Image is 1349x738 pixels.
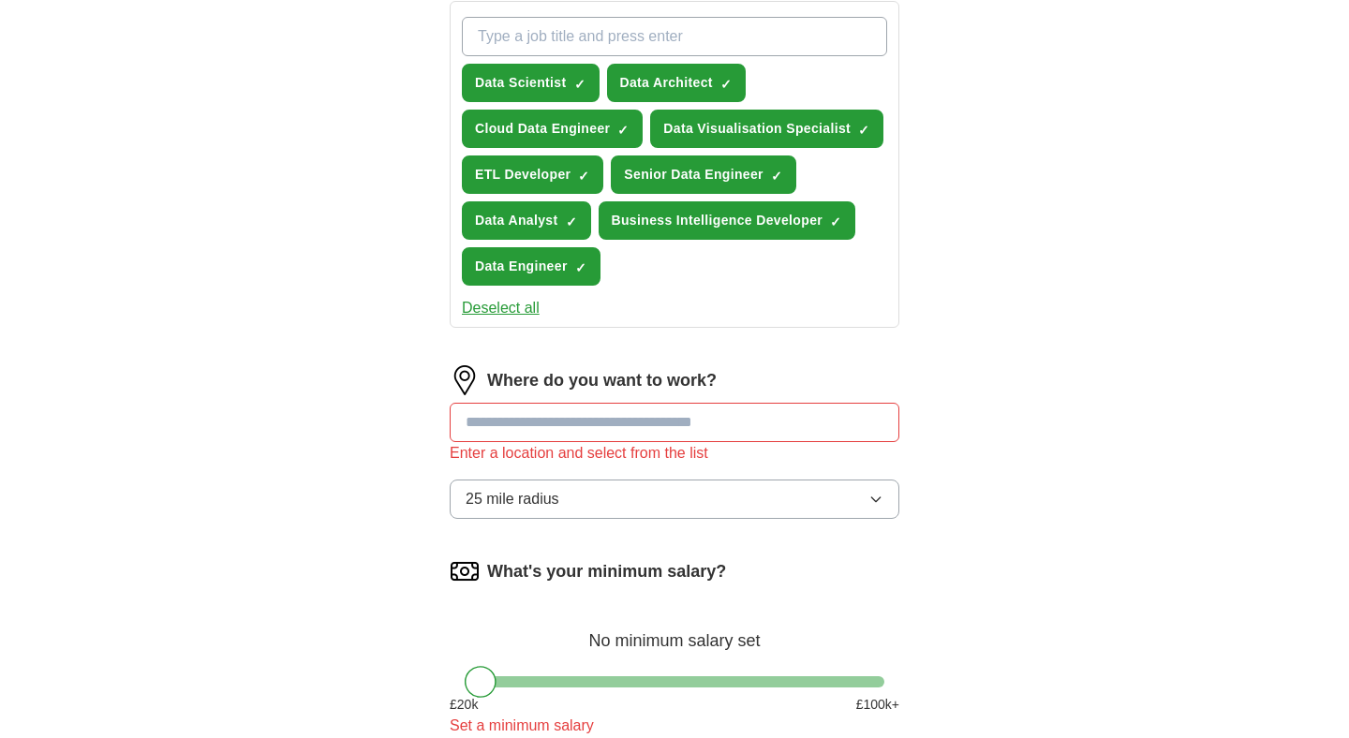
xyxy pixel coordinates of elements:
[462,17,887,56] input: Type a job title and press enter
[650,110,883,148] button: Data Visualisation Specialist✓
[607,64,746,102] button: Data Architect✓
[771,169,782,184] span: ✓
[450,609,899,654] div: No minimum salary set
[575,260,586,275] span: ✓
[475,73,567,93] span: Data Scientist
[462,155,603,194] button: ETL Developer✓
[617,123,629,138] span: ✓
[450,556,480,586] img: salary.png
[858,123,869,138] span: ✓
[830,214,841,229] span: ✓
[487,559,726,584] label: What's your minimum salary?
[475,211,558,230] span: Data Analyst
[475,119,610,139] span: Cloud Data Engineer
[450,365,480,395] img: location.png
[574,77,586,92] span: ✓
[450,715,899,737] div: Set a minimum salary
[450,480,899,519] button: 25 mile radius
[450,442,899,465] div: Enter a location and select from the list
[487,368,717,393] label: Where do you want to work?
[475,257,568,276] span: Data Engineer
[599,201,856,240] button: Business Intelligence Developer✓
[720,77,732,92] span: ✓
[620,73,713,93] span: Data Architect
[611,155,796,194] button: Senior Data Engineer✓
[462,201,591,240] button: Data Analyst✓
[450,695,478,715] span: £ 20 k
[856,695,899,715] span: £ 100 k+
[578,169,589,184] span: ✓
[566,214,577,229] span: ✓
[663,119,851,139] span: Data Visualisation Specialist
[462,297,540,319] button: Deselect all
[462,110,643,148] button: Cloud Data Engineer✓
[475,165,571,184] span: ETL Developer
[462,247,600,286] button: Data Engineer✓
[462,64,600,102] button: Data Scientist✓
[466,488,559,510] span: 25 mile radius
[624,165,763,184] span: Senior Data Engineer
[612,211,823,230] span: Business Intelligence Developer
